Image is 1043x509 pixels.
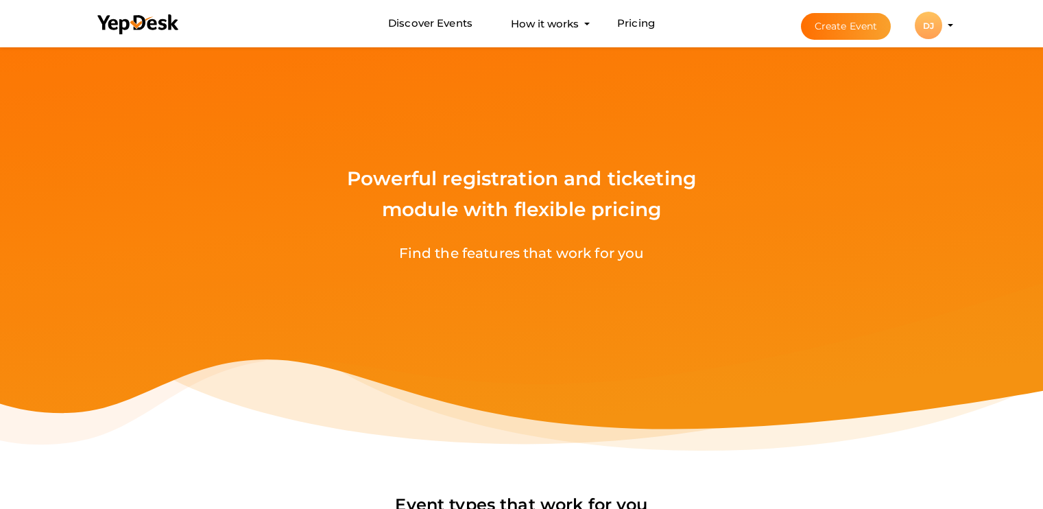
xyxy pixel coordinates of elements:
button: DJ [911,11,946,40]
button: Create Event [801,13,891,40]
a: Discover Events [388,11,472,36]
div: Find the features that work for you [21,242,1022,305]
a: Pricing [617,11,655,36]
profile-pic: DJ [915,21,942,31]
div: Powerful registration and ticketing module with flexible pricing [21,146,1022,242]
div: DJ [915,12,942,39]
button: How it works [507,11,583,36]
